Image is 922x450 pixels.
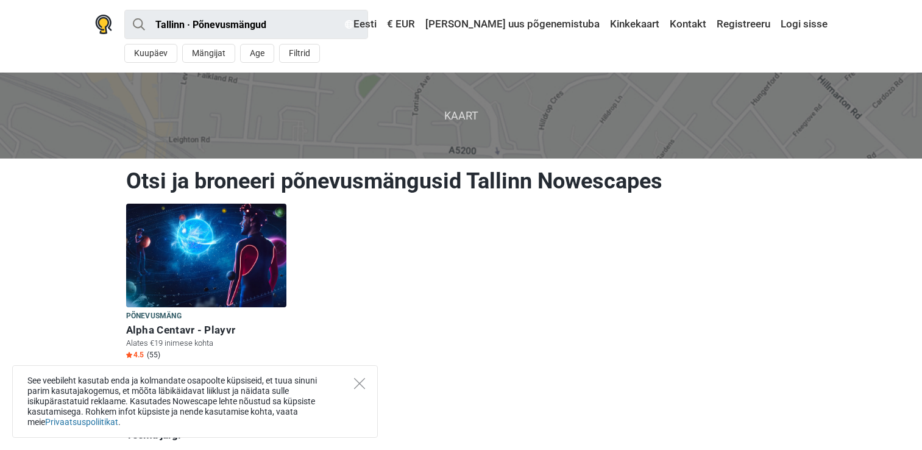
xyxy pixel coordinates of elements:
[126,350,144,360] span: 4.5
[126,204,286,363] a: Alpha Centavr - Playvr Põnevusmäng Alpha Centavr - Playvr Alates €19 inimese kohta Star4.5 (55)
[124,44,177,63] button: Kuupäev
[422,13,603,35] a: [PERSON_NAME] uus põgenemistuba
[126,429,796,441] h5: Teema järgi
[240,44,274,63] button: Age
[124,10,368,39] input: proovi “Tallinn”
[126,204,286,307] img: Alpha Centavr - Playvr
[126,310,182,323] span: Põnevusmäng
[279,44,320,63] button: Filtrid
[147,350,160,360] span: (55)
[12,365,378,438] div: See veebileht kasutab enda ja kolmandate osapoolte küpsiseid, et tuua sinuni parim kasutajakogemu...
[345,20,353,29] img: Eesti
[126,168,796,195] h1: Otsi ja broneeri põnevusmängusid Tallinn Nowescapes
[354,378,365,389] button: Close
[182,44,235,63] button: Mängijat
[384,13,418,35] a: € EUR
[126,352,132,358] img: Star
[45,417,118,427] a: Privaatsuspoliitikat
[667,13,709,35] a: Kontakt
[95,15,112,34] img: Nowescape logo
[126,324,286,337] h6: Alpha Centavr - Playvr
[126,338,286,349] p: Alates €19 inimese kohta
[778,13,828,35] a: Logi sisse
[714,13,773,35] a: Registreeru
[126,395,796,415] h3: Otsi põnevusmängusid
[607,13,662,35] a: Kinkekaart
[342,13,380,35] a: Eesti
